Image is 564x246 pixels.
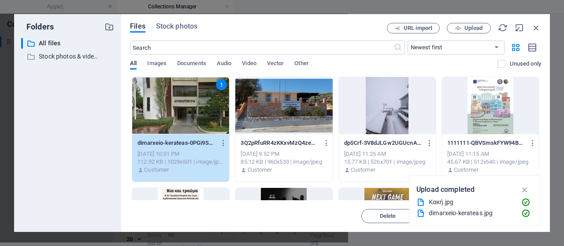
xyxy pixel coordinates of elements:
p: Customer [248,166,272,174]
p: All files [39,38,98,48]
p: Folders [21,21,54,33]
p: 3Q2pRfuRR4zKKxvMzQ4zeQ.jpg [241,139,319,147]
span: URL import [404,26,432,31]
p: Stock photos & videos [39,51,98,62]
div: Κακή.jpg [429,197,514,207]
div: dimarxeio-kerateas.jpg [429,208,514,218]
div: 112.92 KB | 1029x601 | image/jpeg [137,158,224,166]
span: All [130,58,137,70]
span: Files [130,21,145,32]
p: dpSCrf-3V8dJLGw2UGUcnA.jpg [344,139,423,147]
p: Upload completed [416,184,475,195]
div: 85.12 KB | 960x533 | image/jpeg [241,158,327,166]
input: Search [130,40,393,55]
div: 1 [216,79,227,90]
div: Stock photos & videos [21,51,98,62]
div: [DATE] 9:52 PM [241,150,327,158]
i: Close [531,23,541,33]
span: Images [147,58,167,70]
p: 1111111-QBVSmskFYW94Bpv009Oi0Q.jpg [447,139,526,147]
button: Delete [361,209,414,223]
button: URL import [387,23,440,33]
span: Stock photos [156,21,197,32]
p: Displays only files that are not in use on the website. Files added during this session can still... [510,60,541,68]
div: 15.77 KB | 526x701 | image/jpeg [344,158,430,166]
p: dimarxeio-kerateas-0PGi9SWaAk_cYEIMH3vNRQ.jpg [137,139,216,147]
div: [DATE] 11:15 AM [447,150,534,158]
div: [DATE] 11:25 AM [344,150,430,158]
div: 45.67 KB | 512x640 | image/jpeg [447,158,534,166]
span: Upload [464,26,482,31]
span: Delete [380,213,396,219]
span: Video [242,58,256,70]
i: Create new folder [104,22,114,32]
div: ​ [21,38,23,49]
div: [DATE] 10:01 PM [137,150,224,158]
i: Minimize [515,23,524,33]
p: Customer [454,166,479,174]
p: Customer [351,166,375,174]
button: Upload [447,23,491,33]
span: Audio [217,58,231,70]
span: Vector [267,58,284,70]
i: Reload [498,23,508,33]
div: Stock photos & videos [21,51,114,62]
span: Other [294,58,308,70]
p: Customer [144,166,169,174]
span: Documents [177,58,206,70]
